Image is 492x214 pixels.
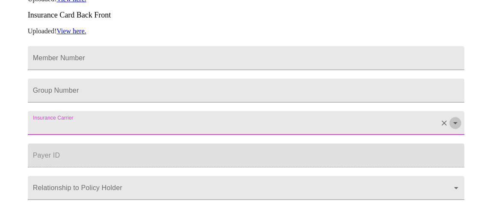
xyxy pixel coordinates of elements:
[28,11,465,20] h3: Insurance Card Back Front
[28,176,465,200] div: ​
[28,27,465,35] p: Uploaded!
[56,27,86,35] a: View here.
[449,117,461,129] button: Open
[438,117,450,129] button: Clear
